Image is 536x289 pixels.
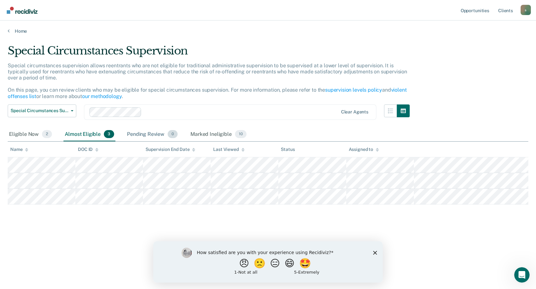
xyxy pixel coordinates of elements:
[514,267,530,283] iframe: Intercom live chat
[153,241,383,283] iframe: Survey by Kim from Recidiviz
[146,147,195,152] div: Supervision End Date
[10,147,28,152] div: Name
[349,147,379,152] div: Assigned to
[521,5,531,15] div: s
[8,62,407,99] p: Special circumstances supervision allows reentrants who are not eligible for traditional administ...
[126,128,179,142] div: Pending Review0
[341,109,368,115] div: Clear agents
[63,128,115,142] div: Almost Eligible3
[8,87,407,99] a: violent offenses list
[8,28,528,34] a: Home
[104,130,114,138] span: 3
[235,130,247,138] span: 10
[213,147,244,152] div: Last Viewed
[521,5,531,15] button: Profile dropdown button
[189,128,247,142] div: Marked Ineligible10
[325,87,382,93] a: supervision levels policy
[82,93,122,99] a: our methodology
[168,130,178,138] span: 0
[8,128,53,142] div: Eligible Now2
[78,147,98,152] div: DOC ID
[281,147,295,152] div: Status
[8,104,76,117] button: Special Circumstances Supervision
[8,44,410,62] div: Special Circumstances Supervision
[7,7,38,14] img: Recidiviz
[42,130,52,138] span: 2
[11,108,68,113] span: Special Circumstances Supervision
